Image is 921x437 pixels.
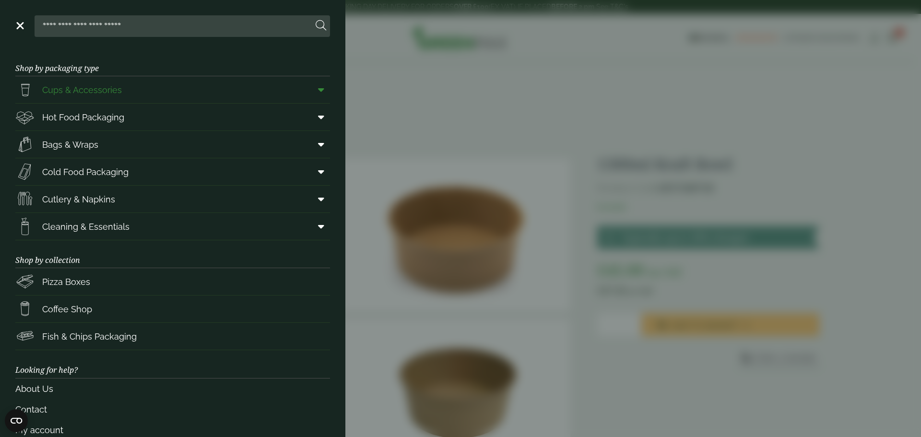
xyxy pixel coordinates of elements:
img: open-wipe.svg [15,217,35,236]
a: Pizza Boxes [15,268,330,295]
a: Contact [15,399,330,420]
span: Coffee Shop [42,303,92,316]
img: Pizza_boxes.svg [15,272,35,291]
span: Cold Food Packaging [42,165,129,178]
img: Paper_carriers.svg [15,135,35,154]
img: Cutlery.svg [15,189,35,209]
h3: Shop by collection [15,240,330,268]
span: Hot Food Packaging [42,111,124,124]
h3: Looking for help? [15,350,330,378]
a: Cutlery & Napkins [15,186,330,213]
a: Coffee Shop [15,295,330,322]
button: Open CMP widget [5,409,28,432]
img: FishNchip_box.svg [15,327,35,346]
span: Bags & Wraps [42,138,98,151]
a: Bags & Wraps [15,131,330,158]
a: Hot Food Packaging [15,104,330,130]
span: Fish & Chips Packaging [42,330,137,343]
span: Cutlery & Napkins [42,193,115,206]
span: Cleaning & Essentials [42,220,130,233]
a: Cups & Accessories [15,76,330,103]
a: Cleaning & Essentials [15,213,330,240]
img: PintNhalf_cup.svg [15,80,35,99]
a: About Us [15,378,330,399]
a: Fish & Chips Packaging [15,323,330,350]
h3: Shop by packaging type [15,48,330,76]
img: HotDrink_paperCup.svg [15,299,35,319]
span: Cups & Accessories [42,83,122,96]
span: Pizza Boxes [42,275,90,288]
img: Sandwich_box.svg [15,162,35,181]
img: Deli_box.svg [15,107,35,127]
a: Cold Food Packaging [15,158,330,185]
